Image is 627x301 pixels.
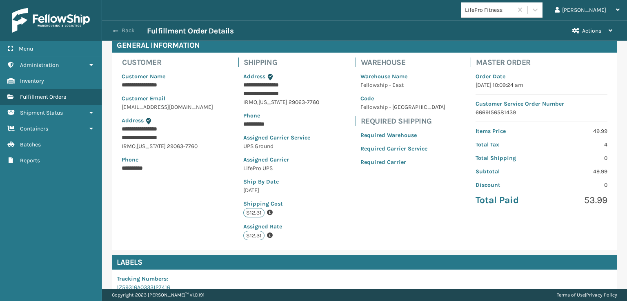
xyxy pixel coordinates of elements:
[243,199,330,208] p: Shipping Cost
[557,292,585,298] a: Terms of Use
[20,157,40,164] span: Reports
[243,164,330,173] p: LifePro UPS
[112,289,205,301] p: Copyright 2023 [PERSON_NAME]™ v 1.0.191
[122,117,144,124] span: Address
[360,131,445,139] p: Required Warehouse
[546,140,607,149] p: 4
[360,103,445,111] p: Fellowship - [GEOGRAPHIC_DATA]
[112,255,617,270] h4: Labels
[289,99,319,106] span: 29063-7760
[137,143,166,150] span: [US_STATE]
[19,45,33,52] span: Menu
[20,62,59,69] span: Administration
[20,141,41,148] span: Batches
[465,6,514,14] div: LifePro Fitness
[243,231,265,240] p: $12.31
[586,292,617,298] a: Privacy Policy
[258,99,287,106] span: [US_STATE]
[117,275,168,282] span: Tracking Numbers :
[244,58,335,67] h4: Shipping
[122,155,213,164] p: Phone
[476,140,537,149] p: Total Tax
[361,58,450,67] h4: Warehouse
[243,155,330,164] p: Assigned Carrier
[476,58,612,67] h4: Master Order
[565,21,620,41] button: Actions
[20,93,66,100] span: Fulfillment Orders
[122,103,213,111] p: [EMAIL_ADDRESS][DOMAIN_NAME]
[243,142,330,150] p: UPS Ground
[147,26,233,36] h3: Fulfillment Order Details
[476,81,607,89] p: [DATE] 10:09:24 am
[243,111,330,120] p: Phone
[136,143,137,150] span: ,
[546,181,607,189] p: 0
[476,127,537,135] p: Items Price
[546,154,607,162] p: 0
[546,194,607,206] p: 53.99
[243,133,330,142] p: Assigned Carrier Service
[243,208,265,217] p: $12.31
[243,186,330,195] p: [DATE]
[476,167,537,176] p: Subtotal
[360,81,445,89] p: Fellowship - East
[361,116,450,126] h4: Required Shipping
[117,284,170,291] a: 1Z59316A0333127416
[582,27,601,34] span: Actions
[360,144,445,153] p: Required Carrier Service
[476,72,607,81] p: Order Date
[243,222,330,231] p: Assigned Rate
[360,158,445,166] p: Required Carrier
[243,73,265,80] span: Address
[476,181,537,189] p: Discount
[167,143,198,150] span: 29063-7760
[476,100,607,108] p: Customer Service Order Number
[557,289,617,301] div: |
[360,72,445,81] p: Warehouse Name
[122,72,213,81] p: Customer Name
[112,38,617,53] h4: General Information
[476,154,537,162] p: Total Shipping
[257,99,258,106] span: ,
[109,27,147,34] button: Back
[360,94,445,103] p: Code
[243,177,330,186] p: Ship By Date
[12,8,90,33] img: logo
[546,167,607,176] p: 49.99
[243,99,257,106] span: IRMO
[122,58,218,67] h4: Customer
[476,108,607,117] p: 6669156581439
[546,127,607,135] p: 49.99
[20,109,63,116] span: Shipment Status
[20,77,44,84] span: Inventory
[122,143,136,150] span: IRMO
[122,94,213,103] p: Customer Email
[20,125,48,132] span: Containers
[476,194,537,206] p: Total Paid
